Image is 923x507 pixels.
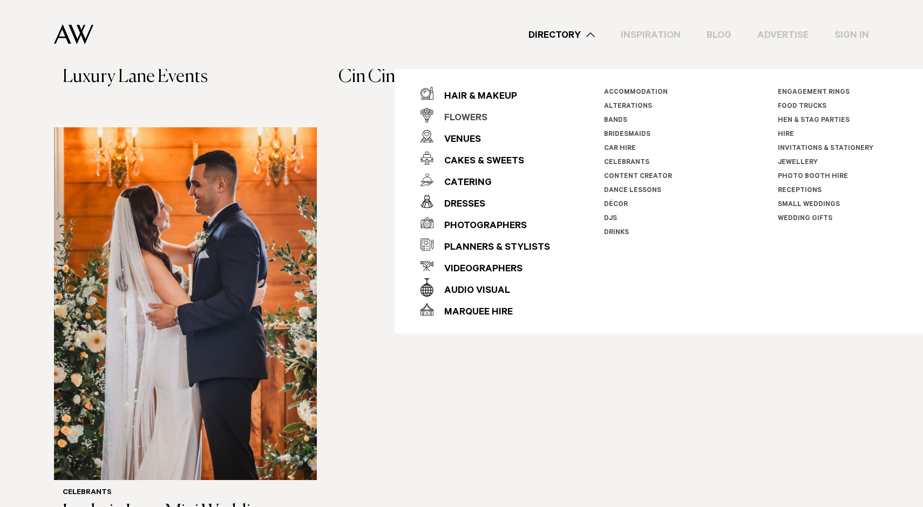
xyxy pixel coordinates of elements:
div: Videographers [433,259,522,280]
a: Sign In [822,28,882,42]
a: Photographers [420,212,550,234]
a: Dance Lessons [604,187,661,195]
a: Inspiration [608,28,694,42]
a: Small Weddings [778,201,840,209]
a: Planners & Stylists [420,234,550,255]
div: Photographers [433,216,527,237]
a: Hen & Stag Parties [778,117,850,125]
div: Flowers [433,108,487,129]
h3: Cin Cin Celebrations [338,66,584,88]
div: Cakes & Sweets [433,151,524,173]
a: Bands [604,117,627,125]
a: Catering [420,169,550,190]
a: Content Creator [604,173,672,181]
a: Invitations & Stationery [778,145,873,153]
a: Cakes & Sweets [420,147,550,169]
div: Venues [433,129,481,151]
a: Drinks [604,229,629,237]
a: Hire [778,131,794,139]
a: Directory [515,28,608,42]
a: Audio Visual [420,277,550,298]
div: Audio Visual [433,280,510,302]
h6: Celebrants [63,489,308,498]
a: Photo Booth Hire [778,173,848,181]
a: Venues [420,126,550,147]
a: Engagement Rings [778,89,850,97]
a: Accommodation [604,89,668,97]
a: Blog [694,28,744,42]
a: Flowers [420,104,550,126]
div: Catering [433,173,492,194]
a: Receptions [778,187,822,195]
a: Videographers [420,255,550,277]
a: Wedding Gifts [778,215,832,223]
div: Hair & Makeup [433,86,517,108]
div: Planners & Stylists [433,237,550,259]
a: Décor [604,201,628,209]
a: Advertise [744,28,822,42]
a: DJs [604,215,617,223]
a: Jewellery [778,159,818,167]
a: Dresses [420,190,550,212]
img: Auckland Weddings Celebrants | Lucky in Love Mini Weddings + Marriage Celebrant [54,127,317,480]
a: Bridesmaids [604,131,650,139]
h3: Luxury Lane Events [63,66,308,88]
a: Car Hire [604,145,636,153]
a: Alterations [604,103,652,111]
a: Hair & Makeup [420,83,550,104]
a: Celebrants [604,159,649,167]
img: Auckland Weddings Logo [54,24,93,44]
a: Marquee Hire [420,298,550,320]
div: Marquee Hire [433,302,513,324]
a: Food Trucks [778,103,826,111]
div: Dresses [433,194,485,216]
